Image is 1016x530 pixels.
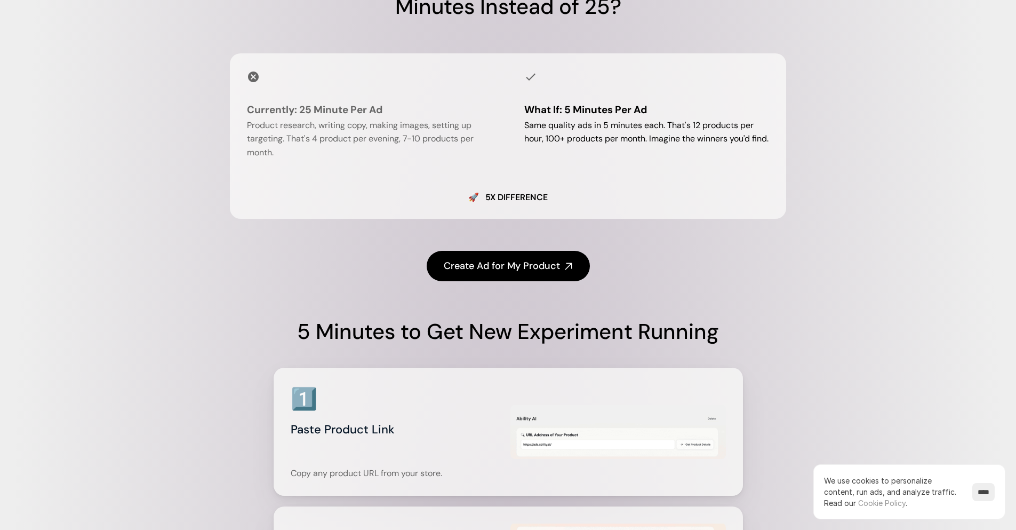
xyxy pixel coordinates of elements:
[858,499,906,508] a: Cookie Policy
[291,467,506,480] p: Copy any product URL from your store.
[291,384,317,414] h3: 1️⃣
[247,118,492,160] p: Product research, writing copy, making images, setting up targeting. That's 4 product per evening...
[524,118,770,146] p: Same quality ads in 5 minutes each. That's 12 products per hour, 100+ products per month. Imagine...
[247,191,770,204] h5: 🚀 5x difference
[274,317,743,346] h1: 5 Minutes to Get New Experiment Running
[824,475,962,509] p: We use cookies to personalize content, run ads, and analyze traffic.
[824,499,907,508] span: Read our .
[524,102,770,118] p: What If: 5 Minutes Per Ad
[291,422,395,437] span: Paste Product Link
[444,259,560,273] h4: Create Ad for My Product
[427,251,590,281] a: Create Ad for My Product
[247,102,492,118] p: Currently: 25 Minute Per Ad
